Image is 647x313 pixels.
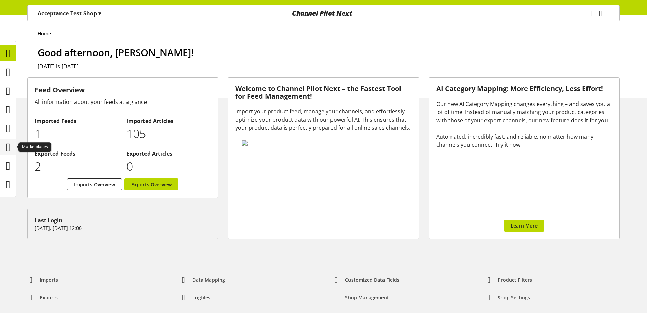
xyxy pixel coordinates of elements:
[35,85,211,95] h3: Feed Overview
[22,274,64,286] a: Imports
[480,274,538,286] a: Product Filters
[126,117,211,125] h2: Imported Articles
[35,98,211,106] div: All information about your feeds at a glance
[235,85,411,100] h3: Welcome to Channel Pilot Next – the Fastest Tool for Feed Management!
[126,158,211,175] p: 0
[480,292,535,304] a: Shop Settings
[40,294,58,301] span: Exports
[35,216,211,224] div: Last Login
[35,224,211,232] p: [DATE], [DATE] 12:00
[504,220,544,232] a: Learn More
[327,292,394,304] a: Shop Management
[126,150,211,158] h2: Exported Articles
[35,125,119,142] p: 1
[345,294,389,301] span: Shop Management
[98,10,101,17] span: ▾
[74,181,115,188] span: Imports Overview
[22,292,63,304] a: Exports
[192,276,225,283] span: Data Mapping
[38,9,101,17] p: Acceptance-Test-Shop
[436,85,612,93] h3: AI Category Mapping: More Efficiency, Less Effort!
[67,178,122,190] a: Imports Overview
[511,222,538,229] span: Learn More
[327,274,405,286] a: Customized Data Fields
[131,181,172,188] span: Exports Overview
[40,276,58,283] span: Imports
[174,292,216,304] a: Logfiles
[35,158,119,175] p: 2
[38,46,194,59] span: Good afternoon, [PERSON_NAME]!
[18,142,51,152] div: Marketplaces
[498,294,530,301] span: Shop Settings
[35,117,119,125] h2: Imported Feeds
[345,276,399,283] span: Customized Data Fields
[124,178,178,190] a: Exports Overview
[235,107,411,132] div: Import your product feed, manage your channels, and effortlessly optimize your product data with ...
[242,140,403,146] img: 78e1b9dcff1e8392d83655fcfc870417.svg
[174,274,231,286] a: Data Mapping
[35,150,119,158] h2: Exported Feeds
[27,5,620,21] nav: main navigation
[126,125,211,142] p: 105
[498,276,532,283] span: Product Filters
[192,294,210,301] span: Logfiles
[436,100,612,149] div: Our new AI Category Mapping changes everything – and saves you a lot of time. Instead of manually...
[38,62,620,71] h2: [DATE] is [DATE]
